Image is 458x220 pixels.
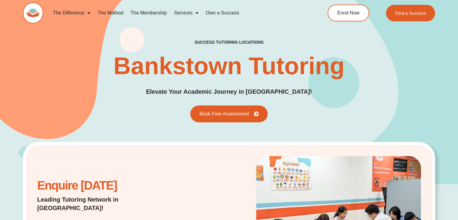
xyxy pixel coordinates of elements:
[190,105,268,122] a: Book Free Assessment
[395,11,426,15] span: Find a Success
[49,6,94,20] a: The Difference
[195,39,264,45] h2: success tutoring locations
[386,5,435,21] a: Find a Success
[202,6,243,20] a: Own a Success
[114,54,344,78] h1: Bankstown Tutoring
[37,195,175,212] p: Leading Tutoring Network in [GEOGRAPHIC_DATA]!
[328,5,369,21] a: Enrol Now
[127,6,170,20] a: The Membership
[146,87,312,96] p: Elevate Your Academic Journey in [GEOGRAPHIC_DATA]!
[49,6,304,20] nav: Menu
[94,6,127,20] a: The Method
[37,182,175,189] h2: Enquire [DATE]
[337,11,360,15] span: Enrol Now
[170,6,202,20] a: Services
[199,112,249,116] span: Book Free Assessment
